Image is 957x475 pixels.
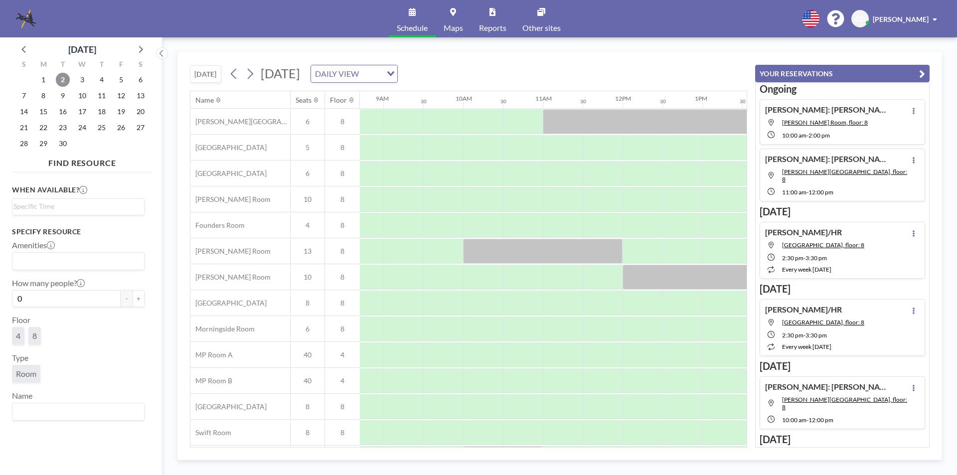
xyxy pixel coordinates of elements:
span: Ansley Room, floor: 8 [782,396,907,411]
div: 10AM [456,95,472,102]
h4: [PERSON_NAME]/HR [765,227,842,237]
span: 10:00 AM [782,132,806,139]
div: Search for option [12,403,144,420]
span: Schedule [397,24,428,32]
span: [GEOGRAPHIC_DATA] [190,169,267,178]
h3: [DATE] [760,205,925,218]
label: Type [12,353,28,363]
span: 10:00 AM [782,416,806,424]
input: Search for option [362,67,381,80]
h4: [PERSON_NAME]/HR [765,305,842,315]
div: Floor [330,96,347,105]
span: MP Room A [190,350,233,359]
span: [PERSON_NAME] [873,15,929,23]
div: Search for option [311,65,397,82]
span: Tuesday, September 30, 2025 [56,137,70,151]
span: 6 [291,324,324,333]
span: Friday, September 19, 2025 [114,105,128,119]
span: 2:00 PM [808,132,830,139]
div: [DATE] [68,42,96,56]
span: Ansley Room, floor: 8 [782,168,907,183]
span: 8 [325,221,360,230]
img: organization-logo [16,9,36,29]
div: T [53,59,73,72]
span: Wednesday, September 3, 2025 [75,73,89,87]
div: 30 [500,98,506,105]
span: 40 [291,376,324,385]
h3: Ongoing [760,83,925,95]
span: 4 [16,331,20,341]
span: every week [DATE] [782,343,831,350]
div: 30 [740,98,746,105]
button: - [121,290,133,307]
div: S [14,59,34,72]
span: 11:00 AM [782,188,806,196]
div: T [92,59,111,72]
span: 8 [325,324,360,333]
button: YOUR RESERVATIONS [755,65,930,82]
span: CD [855,14,865,23]
div: 1PM [695,95,707,102]
span: 4 [291,221,324,230]
div: Name [195,96,214,105]
span: Monday, September 8, 2025 [36,89,50,103]
span: [PERSON_NAME] Room [190,195,271,204]
span: 8 [325,273,360,282]
span: Sunday, September 21, 2025 [17,121,31,135]
div: 30 [580,98,586,105]
span: - [803,254,805,262]
span: 8 [325,428,360,437]
span: Friday, September 12, 2025 [114,89,128,103]
span: 8 [325,402,360,411]
span: 8 [32,331,37,341]
span: 4 [325,350,360,359]
span: 2:30 PM [782,331,803,339]
span: 8 [325,299,360,308]
h4: [PERSON_NAME]: [PERSON_NAME] (Call [PERSON_NAME]) [765,154,890,164]
label: Floor [12,315,30,325]
label: Amenities [12,240,55,250]
div: W [73,59,92,72]
span: Friday, September 26, 2025 [114,121,128,135]
div: 30 [660,98,666,105]
div: Seats [296,96,312,105]
span: Friday, September 5, 2025 [114,73,128,87]
span: Thursday, September 25, 2025 [95,121,109,135]
span: Wednesday, September 17, 2025 [75,105,89,119]
span: Thursday, September 18, 2025 [95,105,109,119]
h4: [PERSON_NAME]: [PERSON_NAME] [PERSON_NAME] vs. RPM & Elevator [765,105,890,115]
span: 13 [291,247,324,256]
span: - [806,188,808,196]
span: Room [16,369,36,379]
h4: [PERSON_NAME]: [PERSON_NAME] [765,382,890,392]
span: Monday, September 1, 2025 [36,73,50,87]
span: [PERSON_NAME][GEOGRAPHIC_DATA] [190,117,290,126]
span: Monday, September 22, 2025 [36,121,50,135]
span: 8 [325,247,360,256]
span: Morningside Room [190,324,255,333]
span: Saturday, September 27, 2025 [134,121,148,135]
span: 10 [291,195,324,204]
span: 2:30 PM [782,254,803,262]
span: Saturday, September 13, 2025 [134,89,148,103]
span: 8 [291,299,324,308]
span: 8 [325,169,360,178]
span: Maps [444,24,463,32]
span: 6 [291,117,324,126]
span: Monday, September 15, 2025 [36,105,50,119]
span: Wednesday, September 10, 2025 [75,89,89,103]
span: 10 [291,273,324,282]
span: [PERSON_NAME] Room [190,273,271,282]
div: 12PM [615,95,631,102]
span: Tuesday, September 9, 2025 [56,89,70,103]
span: Saturday, September 6, 2025 [134,73,148,87]
span: [GEOGRAPHIC_DATA] [190,143,267,152]
span: 3:30 PM [805,254,827,262]
span: Swift Room [190,428,231,437]
span: - [803,331,805,339]
span: Other sites [522,24,561,32]
span: Reports [479,24,506,32]
span: 8 [291,428,324,437]
h3: [DATE] [760,283,925,295]
h4: FIND RESOURCE [12,154,153,168]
